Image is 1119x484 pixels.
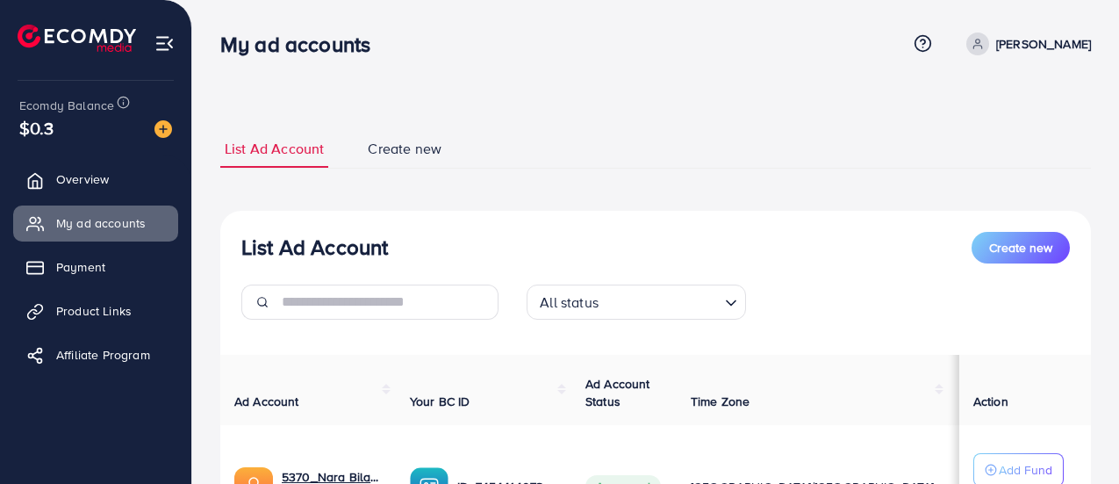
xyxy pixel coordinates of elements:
[56,346,150,364] span: Affiliate Program
[989,239,1052,256] span: Create new
[585,375,650,410] span: Ad Account Status
[13,206,178,241] a: My ad accounts
[56,258,105,276] span: Payment
[225,139,324,159] span: List Ad Account
[368,139,441,159] span: Create new
[13,162,178,197] a: Overview
[691,393,750,410] span: Time Zone
[410,393,470,410] span: Your BC ID
[56,214,146,232] span: My ad accounts
[154,33,175,54] img: menu
[13,249,178,285] a: Payment
[241,235,388,260] h3: List Ad Account
[13,293,178,329] a: Product Links
[999,459,1052,480] p: Add Fund
[1044,405,1106,471] iframe: Chat
[19,97,114,114] span: Ecomdy Balance
[604,286,718,315] input: Search for option
[56,302,132,320] span: Product Links
[56,170,109,188] span: Overview
[220,32,384,57] h3: My ad accounts
[13,337,178,372] a: Affiliate Program
[973,393,1008,410] span: Action
[972,232,1070,264] button: Create new
[154,120,172,138] img: image
[18,25,136,52] img: logo
[234,393,299,410] span: Ad Account
[19,115,54,141] span: $0.3
[536,290,602,315] span: All status
[527,285,746,320] div: Search for option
